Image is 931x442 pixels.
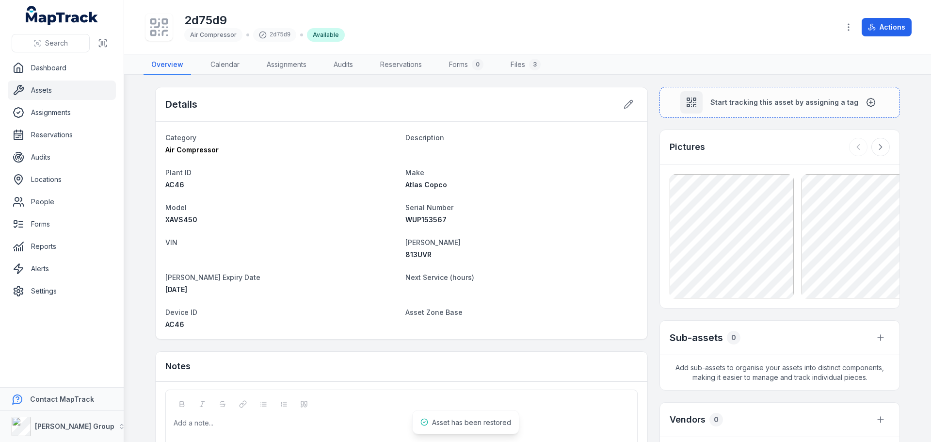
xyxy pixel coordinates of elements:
[184,13,345,28] h1: 2d75d9
[405,273,474,281] span: Next Service (hours)
[165,238,177,246] span: VIN
[441,55,491,75] a: Forms0
[727,331,740,344] div: 0
[405,238,461,246] span: [PERSON_NAME]
[8,103,116,122] a: Assignments
[862,18,912,36] button: Actions
[165,203,187,212] span: Model
[372,55,430,75] a: Reservations
[8,192,116,212] a: People
[190,31,237,38] span: Air Compressor
[660,355,899,390] span: Add sub-assets to organise your assets into distinct components, making it easier to manage and t...
[709,413,723,426] div: 0
[165,98,197,111] h2: Details
[326,55,361,75] a: Audits
[405,133,444,142] span: Description
[670,140,705,154] h3: Pictures
[165,320,184,328] span: AC46
[405,203,453,212] span: Serial Number
[259,55,314,75] a: Assignments
[670,413,706,426] h3: Vendors
[165,146,219,154] span: Air Compressor
[30,395,94,403] strong: Contact MapTrack
[165,308,197,316] span: Device ID
[165,133,196,142] span: Category
[405,215,447,224] span: WUP153567
[165,273,260,281] span: [PERSON_NAME] Expiry Date
[307,28,345,42] div: Available
[8,125,116,145] a: Reservations
[253,28,296,42] div: 2d75d9
[12,34,90,52] button: Search
[8,170,116,189] a: Locations
[165,168,192,177] span: Plant ID
[405,250,432,259] span: 813UVR
[432,418,511,426] span: Asset has been restored
[8,147,116,167] a: Audits
[165,360,191,373] h3: Notes
[8,214,116,234] a: Forms
[8,259,116,278] a: Alerts
[144,55,191,75] a: Overview
[45,38,68,48] span: Search
[710,98,858,107] span: Start tracking this asset by assigning a tag
[35,422,114,430] strong: [PERSON_NAME] Group
[8,81,116,100] a: Assets
[405,168,424,177] span: Make
[405,308,463,316] span: Asset Zone Base
[165,180,184,189] span: AC46
[670,331,723,344] h2: Sub-assets
[26,6,98,25] a: MapTrack
[529,59,541,70] div: 3
[165,285,187,294] span: [DATE]
[165,285,187,294] time: 8/6/2025, 12:00:00 AM
[405,180,447,189] span: Atlas Copco
[8,58,116,78] a: Dashboard
[503,55,548,75] a: Files3
[8,237,116,256] a: Reports
[203,55,247,75] a: Calendar
[659,87,900,118] button: Start tracking this asset by assigning a tag
[472,59,483,70] div: 0
[8,281,116,301] a: Settings
[165,215,197,224] span: XAVS450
